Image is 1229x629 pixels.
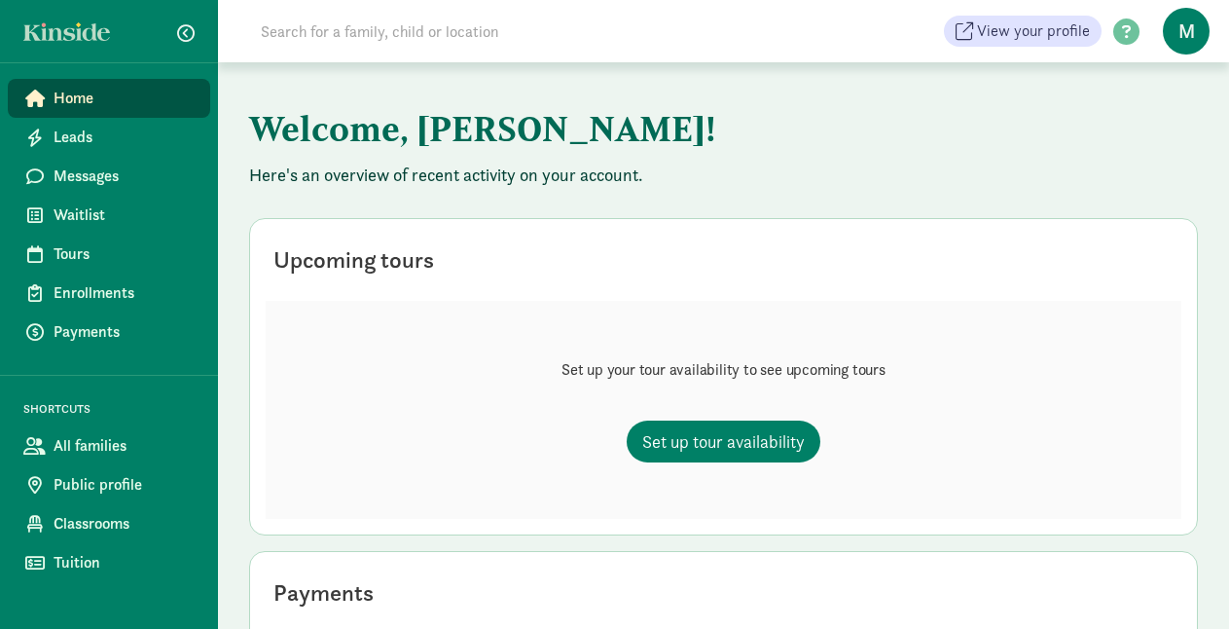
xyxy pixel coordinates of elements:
a: Tours [8,235,210,274]
a: Tuition [8,543,210,582]
span: Classrooms [54,512,195,536]
a: Waitlist [8,196,210,235]
span: Waitlist [54,203,195,227]
a: Leads [8,118,210,157]
a: Classrooms [8,504,210,543]
p: Here's an overview of recent activity on your account. [249,164,1198,187]
h1: Welcome, [PERSON_NAME]! [249,93,1198,164]
span: Public profile [54,473,195,497]
span: Messages [54,165,195,188]
span: Leads [54,126,195,149]
a: All families [8,426,210,465]
input: Search for a family, child or location [249,12,795,51]
span: Set up tour availability [642,428,805,455]
a: View your profile [944,16,1102,47]
span: View your profile [977,19,1090,43]
div: Upcoming tours [273,242,434,277]
a: Messages [8,157,210,196]
span: All families [54,434,195,458]
span: Payments [54,320,195,344]
span: M [1163,8,1210,55]
a: Enrollments [8,274,210,313]
a: Home [8,79,210,118]
span: Home [54,87,195,110]
a: Set up tour availability [627,421,820,462]
span: Tours [54,242,195,266]
div: Payments [273,575,374,610]
span: Tuition [54,551,195,574]
a: Payments [8,313,210,351]
span: Enrollments [54,281,195,305]
p: Set up your tour availability to see upcoming tours [561,358,886,382]
a: Public profile [8,465,210,504]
